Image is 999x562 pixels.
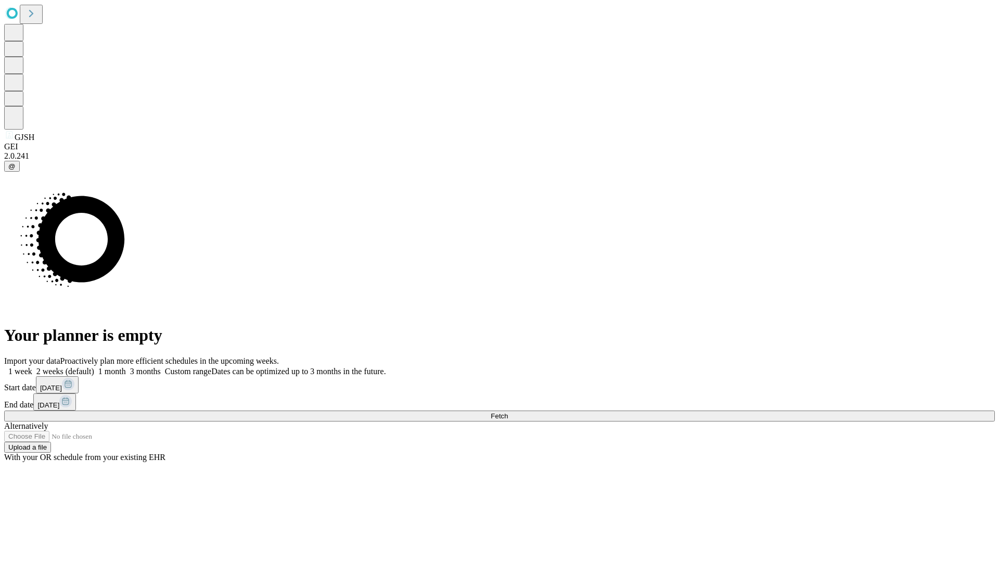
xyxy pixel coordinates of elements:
span: @ [8,162,16,170]
span: Alternatively [4,421,48,430]
button: @ [4,161,20,172]
button: [DATE] [33,393,76,411]
span: 1 week [8,367,32,376]
h1: Your planner is empty [4,326,995,345]
div: GEI [4,142,995,151]
span: 1 month [98,367,126,376]
span: [DATE] [37,401,59,409]
span: [DATE] [40,384,62,392]
button: Upload a file [4,442,51,453]
span: Import your data [4,356,60,365]
span: With your OR schedule from your existing EHR [4,453,165,462]
span: Custom range [165,367,211,376]
div: End date [4,393,995,411]
div: 2.0.241 [4,151,995,161]
button: Fetch [4,411,995,421]
button: [DATE] [36,376,79,393]
span: GJSH [15,133,34,142]
span: Fetch [491,412,508,420]
span: 2 weeks (default) [36,367,94,376]
span: Dates can be optimized up to 3 months in the future. [211,367,386,376]
div: Start date [4,376,995,393]
span: 3 months [130,367,161,376]
span: Proactively plan more efficient schedules in the upcoming weeks. [60,356,279,365]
